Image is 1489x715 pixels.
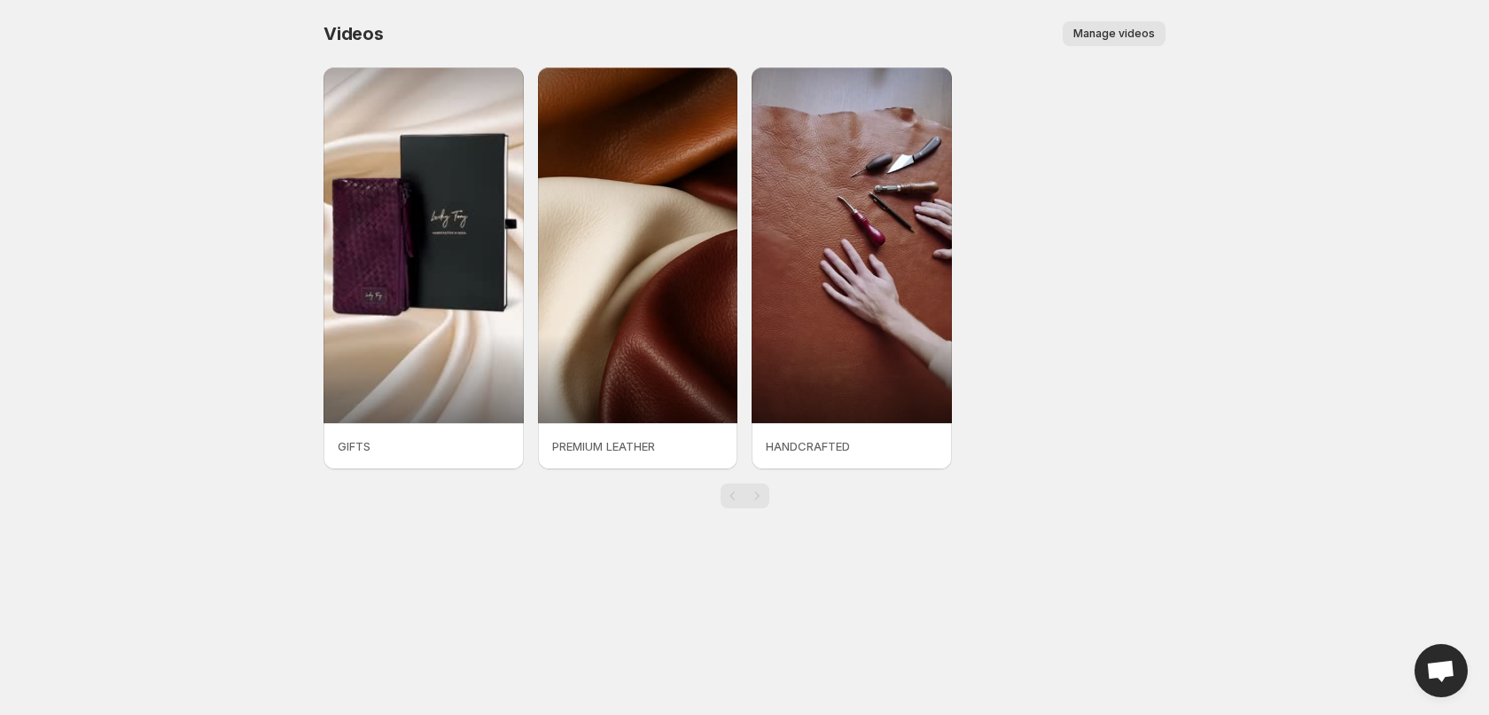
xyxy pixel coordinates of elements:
span: Manage videos [1073,27,1155,41]
nav: Pagination [721,483,769,508]
span: Videos [324,23,384,44]
p: PREMIUM LEATHER [552,437,724,455]
p: GIFTS [338,437,510,455]
div: Open chat [1415,644,1468,697]
p: HANDCRAFTED [766,437,938,455]
button: Manage videos [1063,21,1165,46]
